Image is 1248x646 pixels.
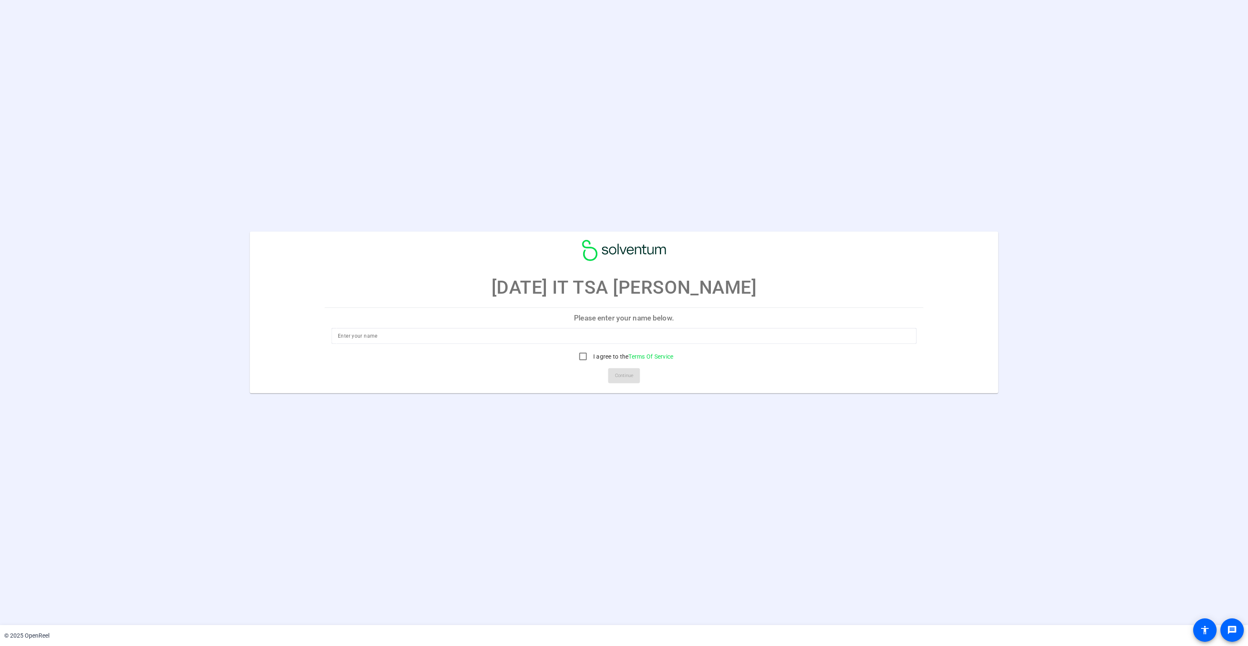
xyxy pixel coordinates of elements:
[338,331,910,341] input: Enter your name
[491,274,757,301] p: [DATE] IT TSA [PERSON_NAME]
[324,308,924,328] p: Please enter your name below.
[4,631,49,640] div: © 2025 OpenReel
[628,353,673,360] a: Terms Of Service
[582,240,666,261] img: company-logo
[1227,625,1237,635] mat-icon: message
[1200,625,1210,635] mat-icon: accessibility
[592,352,674,361] label: I agree to the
